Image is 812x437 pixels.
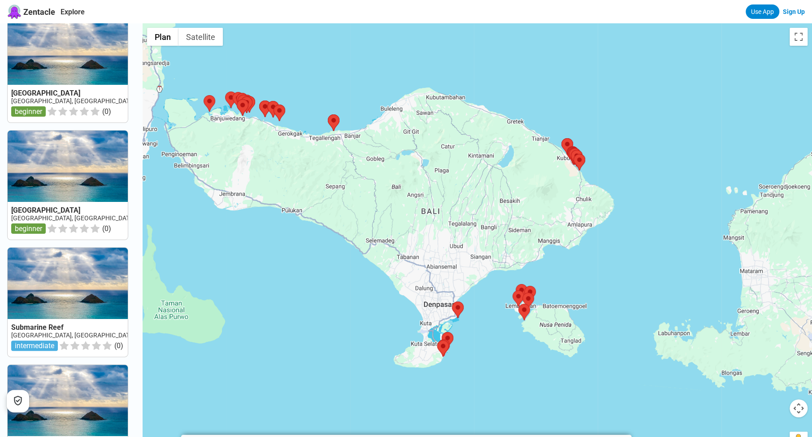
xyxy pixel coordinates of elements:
a: Use App [746,4,779,19]
button: Afficher les images satellite [178,28,223,46]
a: Zentacle logoZentacle [7,4,55,19]
img: Zentacle logo [7,4,22,19]
a: Sign Up [783,8,805,15]
button: Passer en plein écran [790,28,808,46]
button: Afficher un plan de ville [147,28,178,46]
a: Explore [61,8,85,16]
span: Zentacle [23,7,55,17]
button: Commandes de la caméra de la carte [790,399,808,417]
